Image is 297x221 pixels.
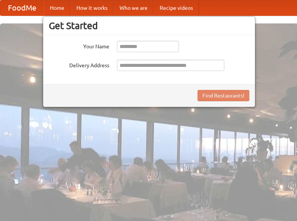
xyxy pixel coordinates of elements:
[197,90,249,101] button: Find Restaurants!
[114,0,154,15] a: Who we are
[0,0,44,15] a: FoodMe
[49,20,249,31] h3: Get Started
[154,0,199,15] a: Recipe videos
[44,0,70,15] a: Home
[70,0,114,15] a: How it works
[49,41,109,50] label: Your Name
[49,60,109,69] label: Delivery Address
